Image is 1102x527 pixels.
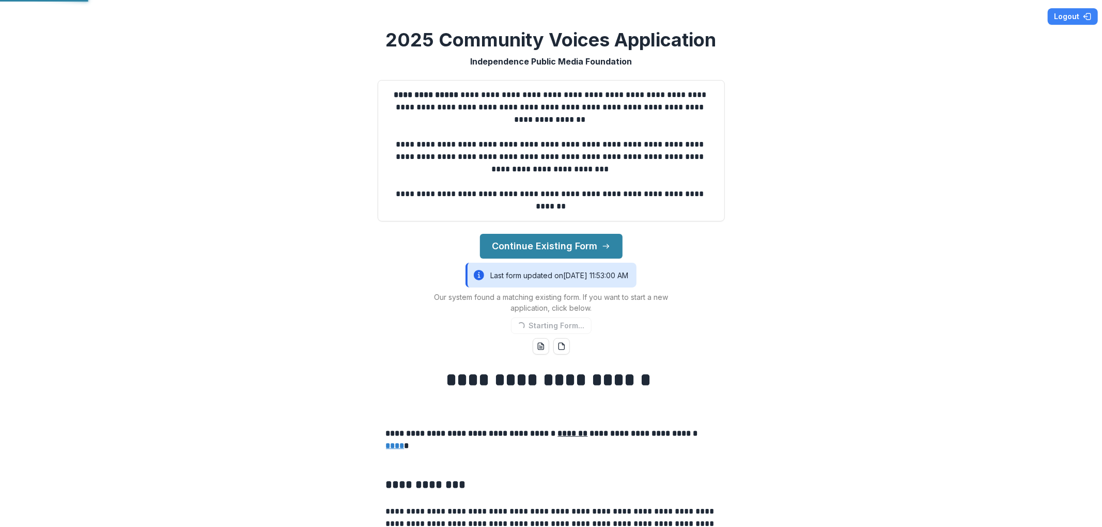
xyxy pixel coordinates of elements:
[1048,8,1098,25] button: Logout
[480,234,623,259] button: Continue Existing Form
[470,55,632,68] p: Independence Public Media Foundation
[511,317,592,334] button: Starting Form...
[465,263,637,288] div: Last form updated on [DATE] 11:53:00 AM
[553,338,570,355] button: pdf-download
[422,292,680,313] p: Our system found a matching existing form. If you want to start a new application, click below.
[386,29,717,51] h2: 2025 Community Voices Application
[533,338,549,355] button: word-download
